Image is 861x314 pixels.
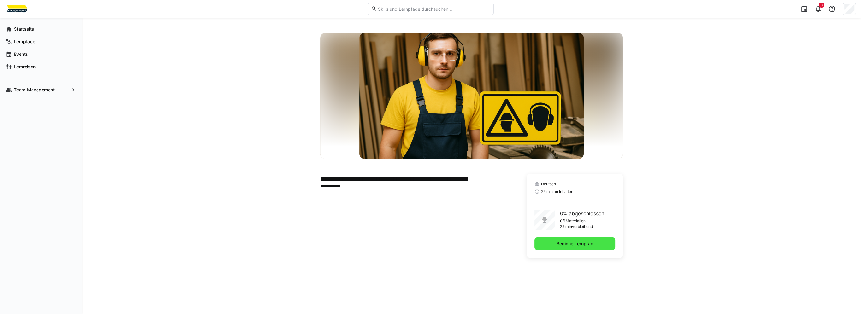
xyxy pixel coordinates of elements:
[556,241,594,247] span: Beginne Lernpfad
[541,182,556,187] span: Deutsch
[377,6,490,12] input: Skills und Lernpfade durchsuchen…
[534,237,615,250] button: Beginne Lernpfad
[572,224,593,229] p: verbleibend
[541,189,573,194] span: 25 min an Inhalten
[560,224,572,229] p: 25 min
[560,210,604,217] p: 0% abgeschlossen
[560,218,565,224] p: 0/1
[565,218,585,224] p: Materialien
[821,3,823,7] span: 3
